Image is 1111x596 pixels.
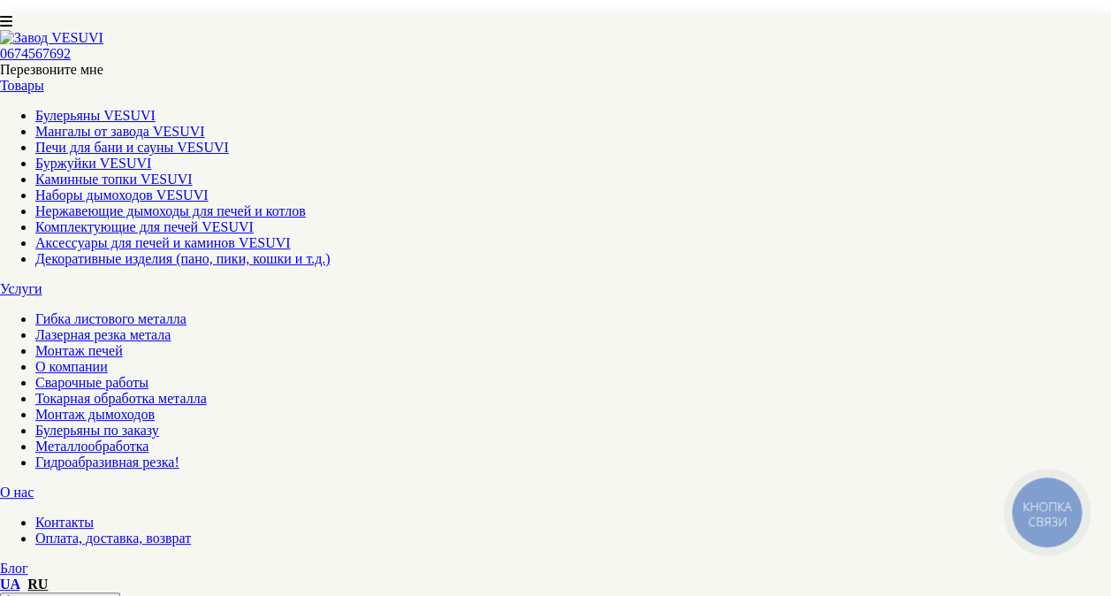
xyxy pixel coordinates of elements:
[35,187,208,202] a: Наборы дымоходов VESUVI
[35,531,191,546] a: Оплата, доставка, возврат
[35,423,159,438] a: Булерьяны по заказу
[35,311,186,326] a: Гибка листового металла
[35,251,331,266] a: Декоративные изделия (пано, пики, кошки и т.д.)
[35,156,151,171] a: Буржуйки VESUVI
[35,439,148,454] a: Металлообработка
[35,172,193,187] a: Каминные топки VESUVI
[35,124,205,139] a: Мангалы от завода VESUVI
[35,375,148,390] a: Сварочные работы
[1023,498,1071,530] span: КНОПКА СВЯЗИ
[35,515,94,530] a: Контакты
[35,407,155,422] a: Монтаж дымоходов
[35,359,108,374] a: О компании
[27,577,48,592] a: RU
[35,219,254,234] a: Комплектующие для печей VESUVI
[35,455,179,470] a: Гидроабразивная резка!
[35,140,229,155] a: Печи для бани и сауны VESUVI
[35,327,171,342] a: Лазерная резка метала
[35,343,123,358] a: Монтаж печей
[35,203,306,218] a: Нержавеющие дымоходы для печей и котлов
[35,108,156,123] a: Булерьяны VESUVI
[35,391,207,406] a: Токарная обработка металла
[35,235,290,250] a: Аксессуары для печей и каминов VESUVI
